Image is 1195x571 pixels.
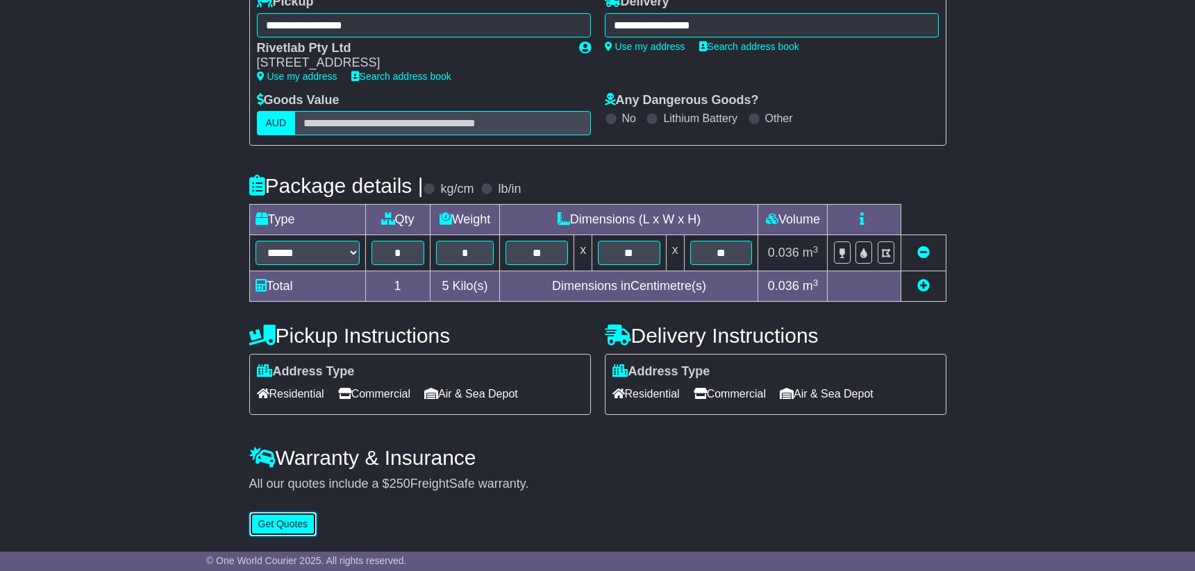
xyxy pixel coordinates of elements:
span: Commercial [338,383,410,404]
span: 0.036 [768,279,799,293]
td: 1 [365,271,430,302]
a: Use my address [257,71,337,82]
sup: 3 [813,244,819,255]
label: kg/cm [440,182,474,197]
label: Other [765,112,793,125]
h4: Delivery Instructions [605,324,946,347]
td: Volume [758,205,828,235]
span: Air & Sea Depot [780,383,874,404]
span: 0.036 [768,246,799,259]
td: Dimensions (L x W x H) [500,205,758,235]
span: © One World Courier 2025. All rights reserved. [206,555,407,566]
span: Air & Sea Depot [424,383,518,404]
td: x [666,235,684,271]
span: Commercial [694,383,766,404]
h4: Warranty & Insurance [249,446,946,469]
div: Rivetlab Pty Ltd [257,41,565,56]
span: Residential [257,383,324,404]
label: AUD [257,111,296,135]
a: Search address book [351,71,451,82]
span: m [803,246,819,259]
label: Address Type [612,364,710,380]
a: Use my address [605,41,685,52]
span: 250 [390,477,410,491]
a: Remove this item [917,246,930,259]
span: m [803,279,819,293]
h4: Pickup Instructions [249,324,591,347]
label: Goods Value [257,93,340,108]
div: All our quotes include a $ FreightSafe warranty. [249,477,946,492]
td: x [574,235,592,271]
td: Type [249,205,365,235]
td: Dimensions in Centimetre(s) [500,271,758,302]
sup: 3 [813,278,819,288]
td: Total [249,271,365,302]
label: Any Dangerous Goods? [605,93,759,108]
td: Weight [430,205,500,235]
td: Kilo(s) [430,271,500,302]
h4: Package details | [249,174,424,197]
button: Get Quotes [249,512,317,536]
a: Search address book [699,41,799,52]
label: Lithium Battery [663,112,737,125]
label: Address Type [257,364,355,380]
label: lb/in [498,182,521,197]
span: Residential [612,383,680,404]
span: 5 [442,279,449,293]
td: Qty [365,205,430,235]
label: No [622,112,636,125]
div: [STREET_ADDRESS] [257,56,565,71]
a: Add new item [917,279,930,293]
